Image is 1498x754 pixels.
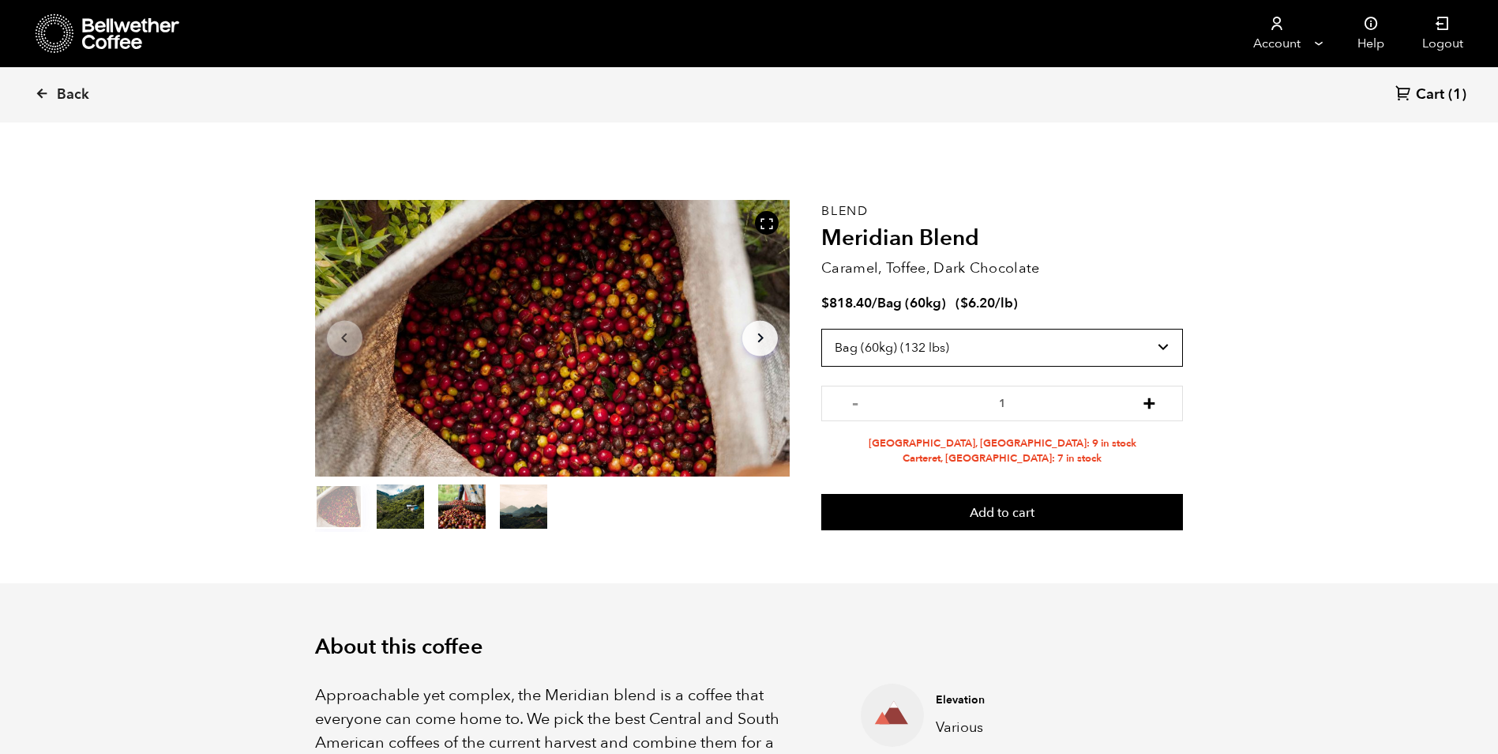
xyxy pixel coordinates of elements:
[960,294,968,312] span: $
[1395,85,1466,106] a: Cart (1)
[1448,85,1466,104] span: (1)
[936,692,1158,708] h4: Elevation
[877,294,946,312] span: Bag (60kg)
[845,394,865,409] button: -
[57,85,89,104] span: Back
[821,494,1183,530] button: Add to cart
[821,451,1183,466] li: Carteret, [GEOGRAPHIC_DATA]: 7 in stock
[1416,85,1444,104] span: Cart
[821,294,872,312] bdi: 818.40
[960,294,995,312] bdi: 6.20
[955,294,1018,312] span: ( )
[936,717,1158,738] p: Various
[821,258,1183,279] p: Caramel, Toffee, Dark Chocolate
[872,294,877,312] span: /
[821,294,829,312] span: $
[821,225,1183,252] h2: Meridian Blend
[1139,394,1159,409] button: +
[995,294,1013,312] span: /lb
[315,635,1184,660] h2: About this coffee
[821,436,1183,451] li: [GEOGRAPHIC_DATA], [GEOGRAPHIC_DATA]: 9 in stock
